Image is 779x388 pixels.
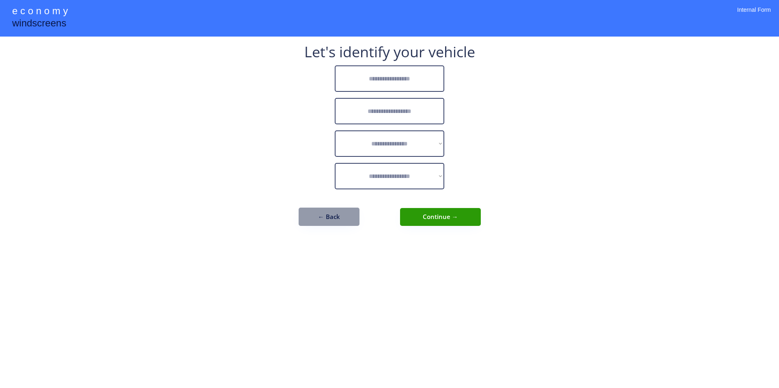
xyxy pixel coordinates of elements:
[299,208,359,226] button: ← Back
[304,45,475,59] div: Let's identify your vehicle
[737,6,771,24] div: Internal Form
[400,208,481,226] button: Continue →
[12,16,66,32] div: windscreens
[12,4,68,20] div: e c o n o m y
